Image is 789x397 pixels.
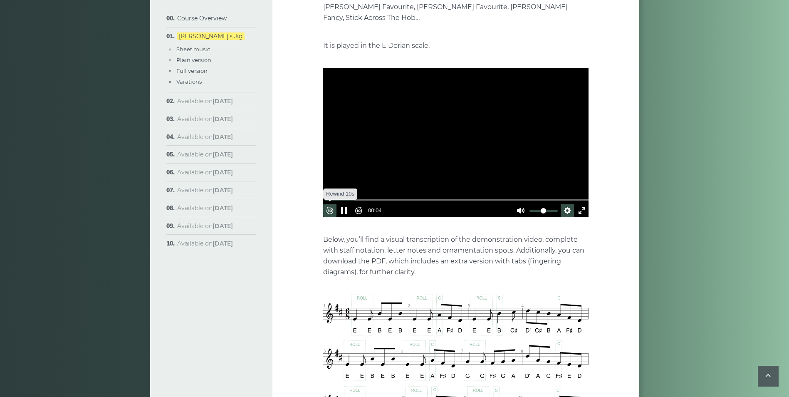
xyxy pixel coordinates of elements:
span: Available on [177,222,233,230]
strong: [DATE] [213,151,233,158]
strong: [DATE] [213,133,233,141]
strong: [DATE] [213,97,233,105]
span: Available on [177,240,233,247]
a: Course Overview [177,15,227,22]
p: It is played in the E Dorian scale. [323,40,589,51]
a: [PERSON_NAME]’s Jig [177,32,245,40]
strong: [DATE] [213,222,233,230]
span: Available on [177,133,233,141]
span: Available on [177,186,233,194]
span: Available on [177,151,233,158]
a: Varations [176,78,202,85]
span: Available on [177,97,233,105]
p: Below, you’ll find a visual transcription of the demonstration video, complete with staff notatio... [323,234,589,278]
strong: [DATE] [213,240,233,247]
span: Available on [177,169,233,176]
strong: [DATE] [213,204,233,212]
span: Available on [177,115,233,123]
a: Sheet music [176,46,210,52]
strong: [DATE] [213,186,233,194]
strong: [DATE] [213,115,233,123]
a: Full version [176,67,208,74]
span: Available on [177,204,233,212]
a: Plain version [176,57,211,63]
strong: [DATE] [213,169,233,176]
